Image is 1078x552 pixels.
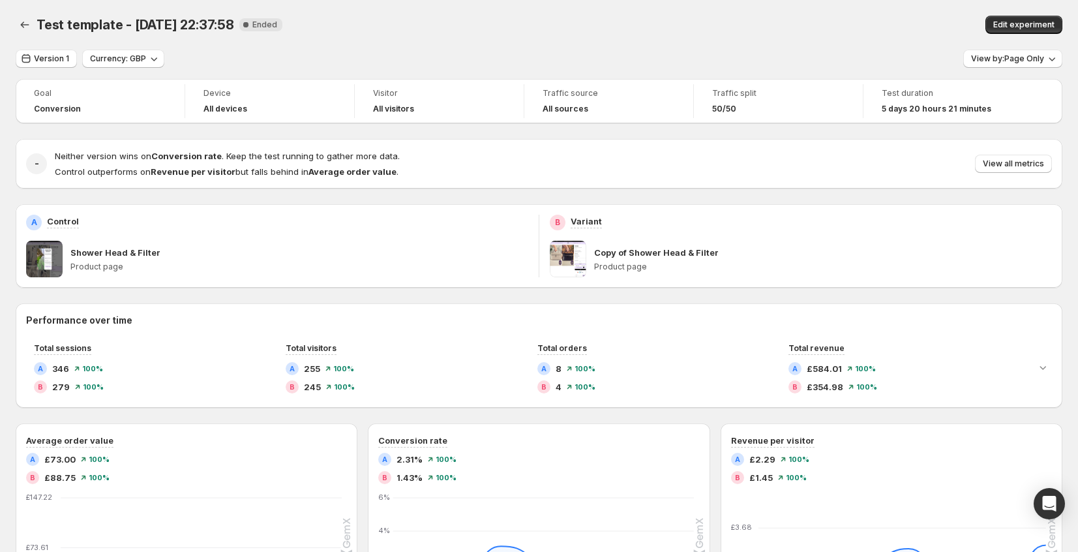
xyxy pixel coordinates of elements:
[34,54,69,64] span: Version 1
[731,523,752,532] text: £3.68
[35,157,39,170] h2: -
[373,88,505,99] span: Visitor
[792,383,798,391] h2: B
[70,246,160,259] p: Shower Head & Filter
[555,217,560,228] h2: B
[286,343,337,353] span: Total visitors
[788,343,845,353] span: Total revenue
[855,365,876,373] span: 100 %
[16,50,77,68] button: Version 1
[971,54,1044,64] span: View by: Page Only
[882,87,1015,115] a: Test duration5 days 20 hours 21 minutes
[735,455,740,463] h2: A
[373,87,505,115] a: VisitorAll visitors
[373,104,414,114] h4: All visitors
[571,215,602,228] p: Variant
[334,383,355,391] span: 100 %
[378,526,390,535] text: 4%
[882,104,991,114] span: 5 days 20 hours 21 minutes
[34,104,81,114] span: Conversion
[290,365,295,373] h2: A
[786,474,807,482] span: 100 %
[788,455,809,463] span: 100 %
[963,50,1062,68] button: View by:Page Only
[30,455,35,463] h2: A
[382,455,387,463] h2: A
[712,104,736,114] span: 50/50
[70,262,528,272] p: Product page
[543,87,675,115] a: Traffic sourceAll sources
[749,471,773,484] span: £1.45
[151,151,222,161] strong: Conversion rate
[436,455,457,463] span: 100 %
[807,362,842,375] span: £584.01
[712,88,845,99] span: Traffic split
[792,365,798,373] h2: A
[31,217,37,228] h2: A
[550,241,586,277] img: Copy of Shower Head & Filter
[55,166,398,177] span: Control outperforms on but falls behind in .
[26,241,63,277] img: Shower Head & Filter
[44,453,76,466] span: £73.00
[537,343,587,353] span: Total orders
[856,383,877,391] span: 100 %
[26,434,113,447] h3: Average order value
[378,434,447,447] h3: Conversion rate
[252,20,277,30] span: Ended
[37,17,234,33] span: Test template - [DATE] 22:37:58
[89,455,110,463] span: 100 %
[151,166,235,177] strong: Revenue per visitor
[290,383,295,391] h2: B
[44,471,76,484] span: £88.75
[594,262,1052,272] p: Product page
[203,87,336,115] a: DeviceAll devices
[203,104,247,114] h4: All devices
[382,474,387,482] h2: B
[985,16,1062,34] button: Edit experiment
[82,365,103,373] span: 100 %
[712,87,845,115] a: Traffic split50/50
[203,88,336,99] span: Device
[308,166,397,177] strong: Average order value
[749,453,775,466] span: £2.29
[89,474,110,482] span: 100 %
[333,365,354,373] span: 100 %
[983,159,1044,169] span: View all metrics
[575,383,595,391] span: 100 %
[38,383,43,391] h2: B
[34,343,91,353] span: Total sessions
[594,246,719,259] p: Copy of Shower Head & Filter
[38,365,43,373] h2: A
[807,380,843,393] span: £354.98
[304,362,320,375] span: 255
[378,493,390,502] text: 6%
[16,16,34,34] button: Back
[735,474,740,482] h2: B
[52,380,70,393] span: 279
[52,362,69,375] span: 346
[556,380,561,393] span: 4
[26,314,1052,327] h2: Performance over time
[575,365,595,373] span: 100 %
[556,362,561,375] span: 8
[26,543,48,552] text: £73.61
[975,155,1052,173] button: View all metrics
[541,383,546,391] h2: B
[882,88,1015,99] span: Test duration
[543,104,588,114] h4: All sources
[90,54,146,64] span: Currency: GBP
[543,88,675,99] span: Traffic source
[47,215,79,228] p: Control
[541,365,546,373] h2: A
[55,151,400,161] span: Neither version wins on . Keep the test running to gather more data.
[1034,488,1065,519] div: Open Intercom Messenger
[436,474,457,482] span: 100 %
[397,453,423,466] span: 2.31%
[993,20,1055,30] span: Edit experiment
[731,434,815,447] h3: Revenue per visitor
[82,50,164,68] button: Currency: GBP
[34,88,166,99] span: Goal
[83,383,104,391] span: 100 %
[34,87,166,115] a: GoalConversion
[304,380,321,393] span: 245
